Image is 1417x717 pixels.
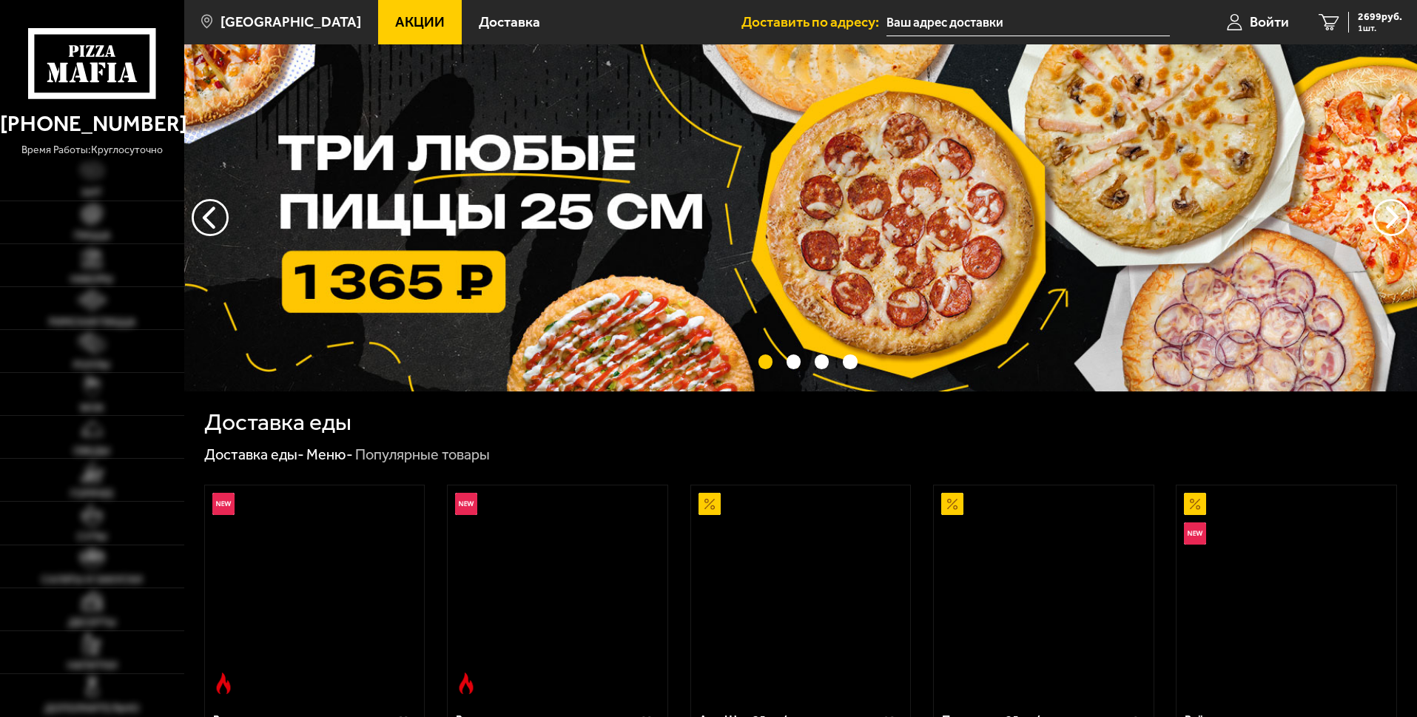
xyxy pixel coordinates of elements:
[49,317,135,328] span: Римская пицца
[67,660,117,671] span: Напитки
[455,493,477,515] img: Новинка
[204,445,304,463] a: Доставка еды-
[1184,493,1206,515] img: Акционный
[80,403,104,414] span: WOK
[886,9,1170,36] input: Ваш адрес доставки
[758,354,773,368] button: точки переключения
[205,485,425,701] a: НовинкаОстрое блюдоРимская с креветками
[1358,24,1402,33] span: 1 шт.
[455,673,477,695] img: Острое блюдо
[192,199,229,236] button: следующий
[306,445,353,463] a: Меню-
[448,485,667,701] a: НовинкаОстрое блюдоРимская с мясным ассорти
[212,673,235,695] img: Острое блюдо
[395,15,445,29] span: Акции
[1250,15,1289,29] span: Войти
[1373,199,1410,236] button: предыдущий
[479,15,540,29] span: Доставка
[934,485,1154,701] a: АкционныйПепперони 25 см (толстое с сыром)
[73,360,110,371] span: Роллы
[941,493,963,515] img: Акционный
[691,485,911,701] a: АкционныйАль-Шам 25 см (тонкое тесто)
[41,574,142,585] span: Салаты и закуски
[699,493,721,515] img: Акционный
[221,15,361,29] span: [GEOGRAPHIC_DATA]
[741,15,886,29] span: Доставить по адресу:
[212,493,235,515] img: Новинка
[815,354,829,368] button: точки переключения
[1358,12,1402,22] span: 2699 руб.
[44,703,139,714] span: Дополнительно
[70,488,114,499] span: Горячее
[73,445,110,457] span: Обеды
[843,354,857,368] button: точки переключения
[68,617,116,628] span: Десерты
[204,411,351,434] h1: Доставка еды
[70,274,113,285] span: Наборы
[1184,522,1206,545] img: Новинка
[355,445,490,465] div: Популярные товары
[81,187,102,198] span: Хит
[787,354,801,368] button: точки переключения
[77,531,107,542] span: Супы
[74,230,110,241] span: Пицца
[1177,485,1396,701] a: АкционныйНовинкаВсё включено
